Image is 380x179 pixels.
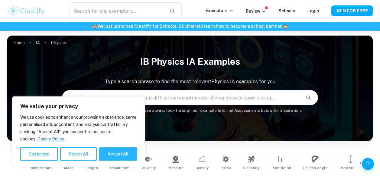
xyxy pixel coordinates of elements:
button: Search [303,93,313,103]
input: Search for any exemplars... [70,2,164,19]
a: IA [36,39,40,47]
span: Drop Height [339,165,361,171]
a: Login [307,8,319,13]
p: Type a search phrase to find the most relevant Physics IA examples for you [7,78,373,85]
span: Density [196,165,209,171]
a: Schools [278,8,295,13]
p: Exemplars [206,7,234,14]
button: Customise [20,147,58,161]
span: Launch Angle [303,165,327,171]
p: Review [246,8,266,14]
h6: Not sure what to search for? You can always look through our example Internal Assessments below f... [7,108,373,114]
span: Restitution [271,165,291,171]
a: Home [13,39,25,47]
a: Cookie Policy [37,136,64,142]
button: Accept All [99,147,137,161]
span: Pressure [168,165,184,171]
a: here [189,24,199,29]
span: Viscosity [243,165,259,171]
p: We use cookies to enhance your browsing experience, serve personalised ads or content, and analys... [20,114,137,143]
p: We value your privacy [20,103,137,110]
span: 🏫 [283,24,288,29]
p: Physics [51,39,66,46]
img: Clastify logo [7,5,46,17]
div: We value your privacy [12,96,145,167]
span: Temperature [29,165,52,171]
button: JOIN FOR FREE [331,5,373,16]
input: E.g. harmonic motion analysis, light diffraction experiments, sliding objects down a ramp... [62,89,300,106]
span: Mass [64,165,73,171]
span: Velocity [141,165,156,171]
span: Oscillation [110,165,129,171]
h6: We just launched Clastify for Schools. Click to learn how to become a school partner. [1,23,379,30]
button: Help and Feedback [362,158,374,170]
span: 🏫 [92,24,97,29]
button: Reject All [60,147,97,161]
span: Length [86,165,98,171]
span: Force [221,165,231,171]
h1: IB Physics IA examples [7,52,373,71]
